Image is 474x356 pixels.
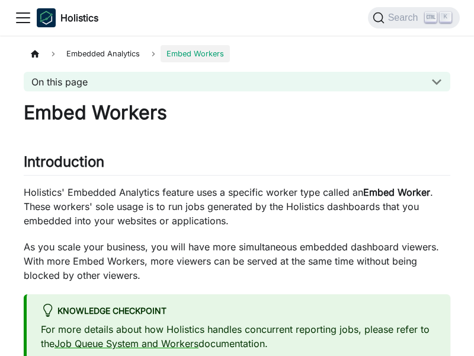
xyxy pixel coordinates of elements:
[24,45,46,62] a: Home page
[41,304,436,319] div: Knowledge Checkpoint
[385,12,425,23] span: Search
[37,8,56,27] img: Holistics
[363,186,430,198] strong: Embed Worker
[24,72,450,91] button: On this page
[55,338,198,349] a: Job Queue System and Workers
[24,101,450,125] h1: Embed Workers
[161,45,230,62] span: Embed Workers
[24,153,450,176] h2: Introduction
[24,45,450,62] nav: Breadcrumbs
[368,7,460,28] button: Search (Ctrl+K)
[60,11,98,25] b: Holistics
[14,9,32,27] button: Toggle navigation bar
[24,240,450,282] p: As you scale your business, you will have more simultaneous embedded dashboard viewers. With more...
[24,185,450,228] p: Holistics' Embedded Analytics feature uses a specific worker type called an . These workers' sole...
[37,8,98,27] a: HolisticsHolistics
[60,45,146,62] span: Embedded Analytics
[41,322,436,351] p: For more details about how Holistics handles concurrent reporting jobs, please refer to the docum...
[440,12,451,23] kbd: K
